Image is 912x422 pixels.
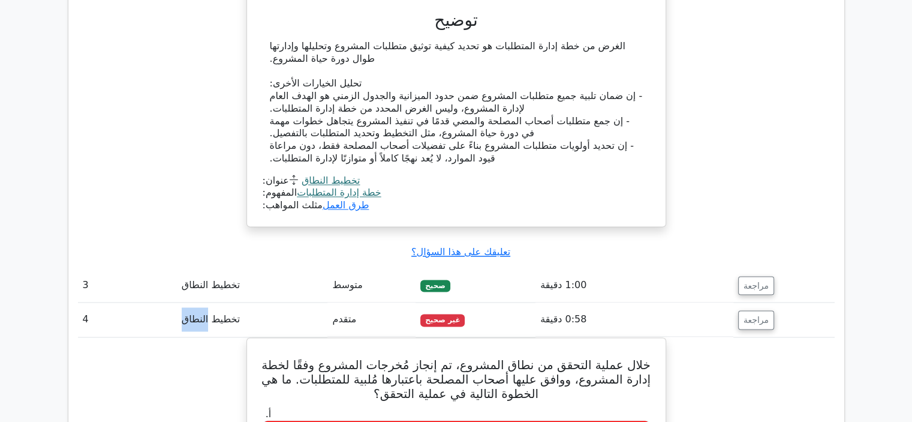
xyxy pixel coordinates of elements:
font: - إن تحديد أولويات متطلبات المشروع بناءً على تفضيلات أصحاب المصلحة فقط، دون مراعاة قيود الموارد، ... [270,140,634,164]
font: متوسط [332,279,362,291]
font: 4 [83,313,89,325]
font: الغرض من خطة إدارة المتطلبات هو تحديد كيفية توثيق متطلبات المشروع وتحليلها وإدارتها طوال دورة حيا... [270,40,625,64]
font: تحليل الخيارات الأخرى: [270,77,362,89]
font: غير صحيح [425,316,460,324]
font: 0:58 دقيقة [540,313,586,325]
font: تخطيط النطاق [182,313,240,325]
font: المفهوم: [263,187,297,198]
font: - إن جمع متطلبات أصحاب المصلحة والمضي قدمًا في تنفيذ المشروع يتجاهل خطوات مهمة في دورة حياة المشر... [270,115,630,139]
a: خطة إدارة المتطلبات [297,187,381,198]
font: أ. [266,408,272,419]
font: صحيح [425,282,446,290]
font: مراجعة [744,280,769,290]
a: تعليقك على هذا السؤال؟ [411,246,510,258]
font: مثلث المواهب: [263,199,323,211]
button: مراجعة [738,310,774,330]
font: خلال عملية التحقق من نطاق المشروع، تم إنجاز مُخرجات المشروع وفقًا لخطة إدارة المشروع، ووافق عليها... [261,357,651,400]
font: مراجعة [744,315,769,325]
font: - إن ضمان تلبية جميع متطلبات المشروع ضمن حدود الميزانية والجدول الزمني هو الهدف العام لإدارة المش... [270,90,643,114]
font: توضيح [434,10,478,30]
a: طرق العمل [323,199,369,211]
font: 1:00 دقيقة [540,279,586,291]
font: متقدم [332,313,356,325]
font: 3 [83,279,89,291]
font: تخطيط النطاق [182,279,240,291]
font: عنوان: [263,175,289,186]
button: مراجعة [738,276,774,295]
a: تخطيط النطاق [302,175,360,186]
